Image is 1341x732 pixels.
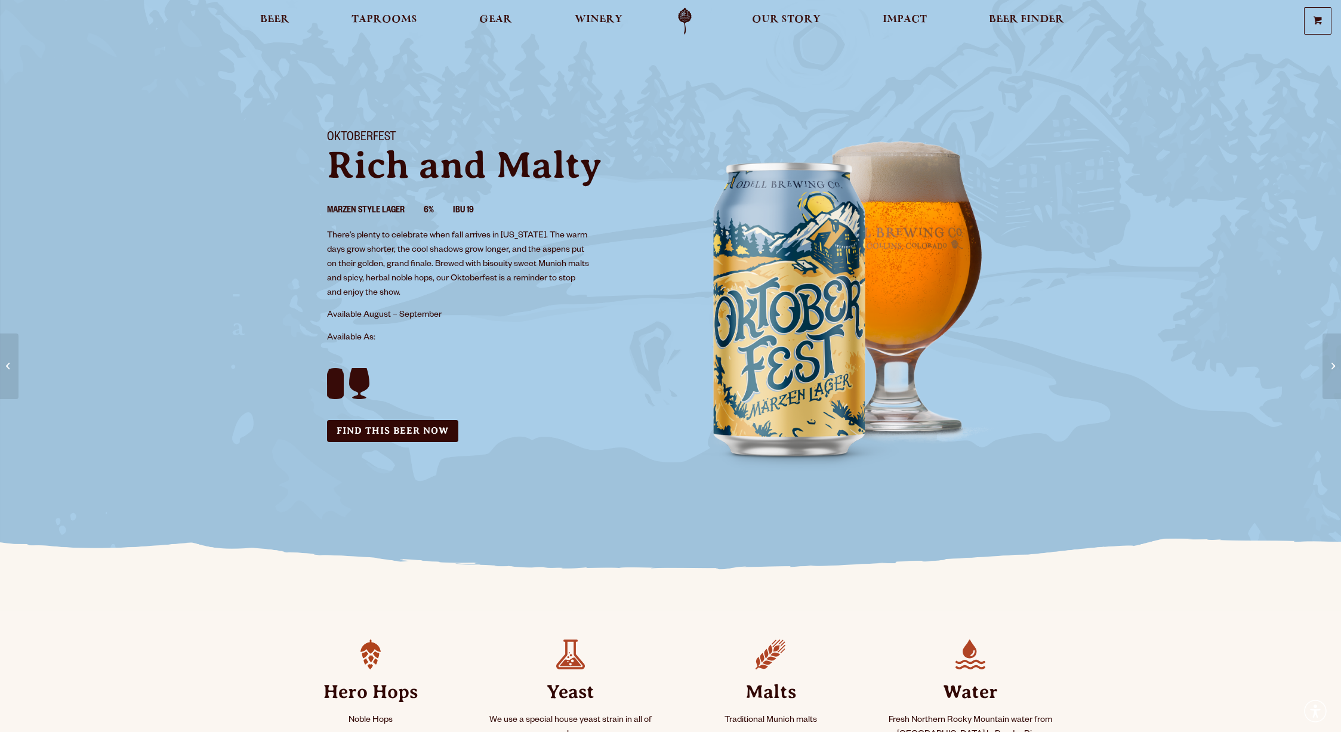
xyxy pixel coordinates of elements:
a: Gear [471,8,520,35]
a: Beer [252,8,297,35]
p: Available As: [327,331,656,345]
p: Rich and Malty [327,146,656,184]
a: Beer Finder [981,8,1072,35]
li: 6% [424,203,453,219]
a: Find this Beer Now [327,420,458,442]
a: Taprooms [344,8,425,35]
span: Beer [260,15,289,24]
a: Our Story [744,8,828,35]
a: Winery [567,8,630,35]
li: IBU 19 [453,203,493,219]
span: Taprooms [352,15,417,24]
img: Image of can and pour [671,116,1029,474]
p: There’s plenty to celebrate when fall arrives in [US_STATE]. The warm days grow shorter, the cool... [327,229,591,301]
h1: Oktoberfest [327,131,656,146]
strong: Yeast [485,669,656,714]
strong: Malts [685,669,856,714]
span: Our Story [752,15,821,24]
p: Traditional Munich malts [685,714,856,728]
a: Impact [875,8,935,35]
a: Odell Home [662,8,707,35]
span: Beer Finder [989,15,1064,24]
span: Gear [479,15,512,24]
strong: Water [885,669,1056,714]
p: Noble Hops [285,714,457,728]
strong: Hero Hops [285,669,457,714]
p: Available August – September [327,308,591,323]
span: Impact [883,15,927,24]
li: Marzen Style Lager [327,203,424,219]
span: Winery [575,15,622,24]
